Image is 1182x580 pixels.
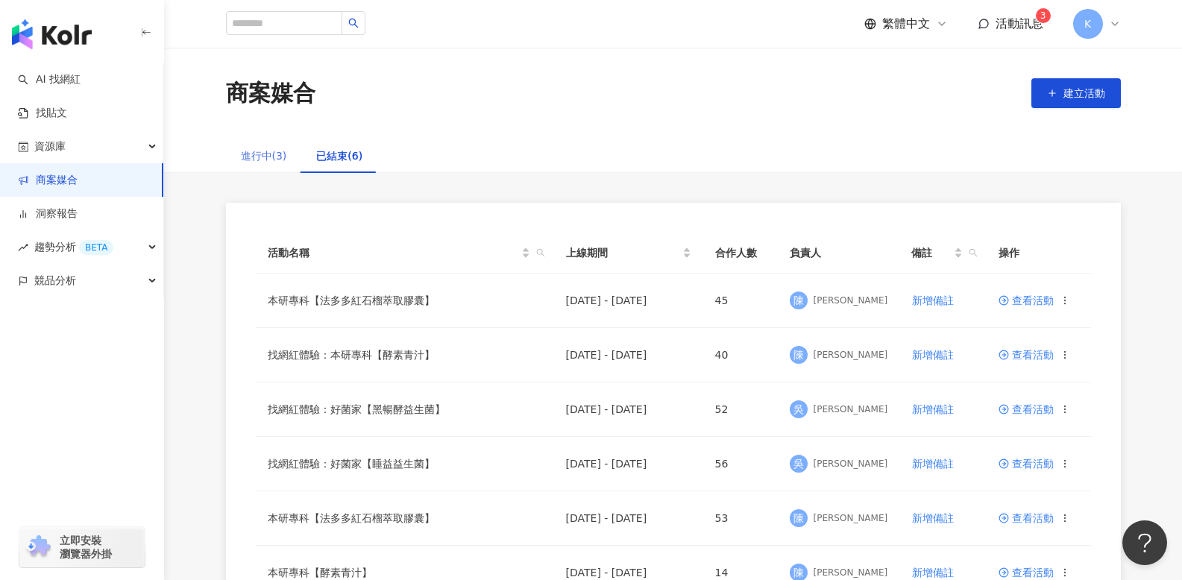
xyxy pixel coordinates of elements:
button: 新增備註 [911,449,955,479]
div: 進行中(3) [241,148,287,164]
span: search [348,18,359,28]
span: 新增備註 [912,458,954,470]
td: [DATE] - [DATE] [554,491,703,546]
td: 本研專科【法多多紅石榴萃取膠囊】 [256,274,554,328]
a: 查看活動 [999,567,1054,578]
span: 資源庫 [34,130,66,163]
span: 活動訊息 [996,16,1043,31]
td: [DATE] - [DATE] [554,328,703,382]
button: 新增備註 [911,394,955,424]
span: rise [18,242,28,253]
img: chrome extension [24,535,53,559]
div: [PERSON_NAME] [814,349,888,362]
span: 新增備註 [912,567,954,579]
th: 操作 [987,233,1091,274]
th: 上線期間 [554,233,703,274]
a: 查看活動 [999,404,1054,414]
div: [PERSON_NAME] [814,567,888,579]
td: [DATE] - [DATE] [554,382,703,437]
a: 商案媒合 [18,173,78,188]
span: 上線期間 [566,245,679,261]
a: 查看活動 [999,350,1054,360]
a: 查看活動 [999,295,1054,306]
span: 3 [1040,10,1046,21]
span: 競品分析 [34,264,76,297]
span: search [536,248,545,257]
div: 商案媒合 [226,78,315,109]
span: 新增備註 [912,349,954,361]
div: [PERSON_NAME] [814,294,888,307]
span: 活動名稱 [268,245,518,261]
img: logo [12,19,92,49]
td: [DATE] - [DATE] [554,274,703,328]
a: searchAI 找網紅 [18,72,81,87]
td: 找網紅體驗：好菌家【黑暢酵益生菌】 [256,382,554,437]
span: 吳 [793,401,804,417]
a: 找貼文 [18,106,67,121]
td: 53 [703,491,778,546]
span: 新增備註 [912,294,954,306]
div: [PERSON_NAME] [814,458,888,470]
span: search [969,248,978,257]
td: [DATE] - [DATE] [554,437,703,491]
th: 活動名稱 [256,233,554,274]
span: 新增備註 [912,403,954,415]
button: 建立活動 [1031,78,1121,108]
a: chrome extension立即安裝 瀏覽器外掛 [19,527,145,567]
div: [PERSON_NAME] [814,403,888,416]
td: 找網紅體驗：好菌家【睡益益生菌】 [256,437,554,491]
span: 建立活動 [1063,87,1105,99]
button: 新增備註 [911,503,955,533]
div: [PERSON_NAME] [814,512,888,525]
span: search [533,242,548,264]
a: 洞察報告 [18,207,78,221]
th: 合作人數 [703,233,778,274]
span: 吳 [793,456,804,472]
th: 負責人 [778,233,900,274]
span: 繁體中文 [882,16,930,32]
span: 立即安裝 瀏覽器外掛 [60,534,112,561]
a: 查看活動 [999,458,1054,469]
sup: 3 [1036,8,1051,23]
span: 趨勢分析 [34,230,113,264]
td: 52 [703,382,778,437]
div: BETA [79,240,113,255]
th: 備註 [899,233,986,274]
span: 新增備註 [912,512,954,524]
td: 56 [703,437,778,491]
td: 本研專科【法多多紅石榴萃取膠囊】 [256,491,554,546]
span: 陳 [793,292,804,309]
div: 已結束(6) [316,148,362,164]
span: 備註 [911,245,950,261]
a: 查看活動 [999,513,1054,523]
span: 陳 [793,510,804,526]
td: 找網紅體驗：本研專科【酵素青汁】 [256,328,554,382]
button: 新增備註 [911,340,955,370]
button: 新增備註 [911,286,955,315]
span: 陳 [793,347,804,363]
span: search [966,242,981,264]
td: 45 [703,274,778,328]
td: 40 [703,328,778,382]
iframe: Help Scout Beacon - Open [1122,520,1167,565]
span: K [1084,16,1091,32]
